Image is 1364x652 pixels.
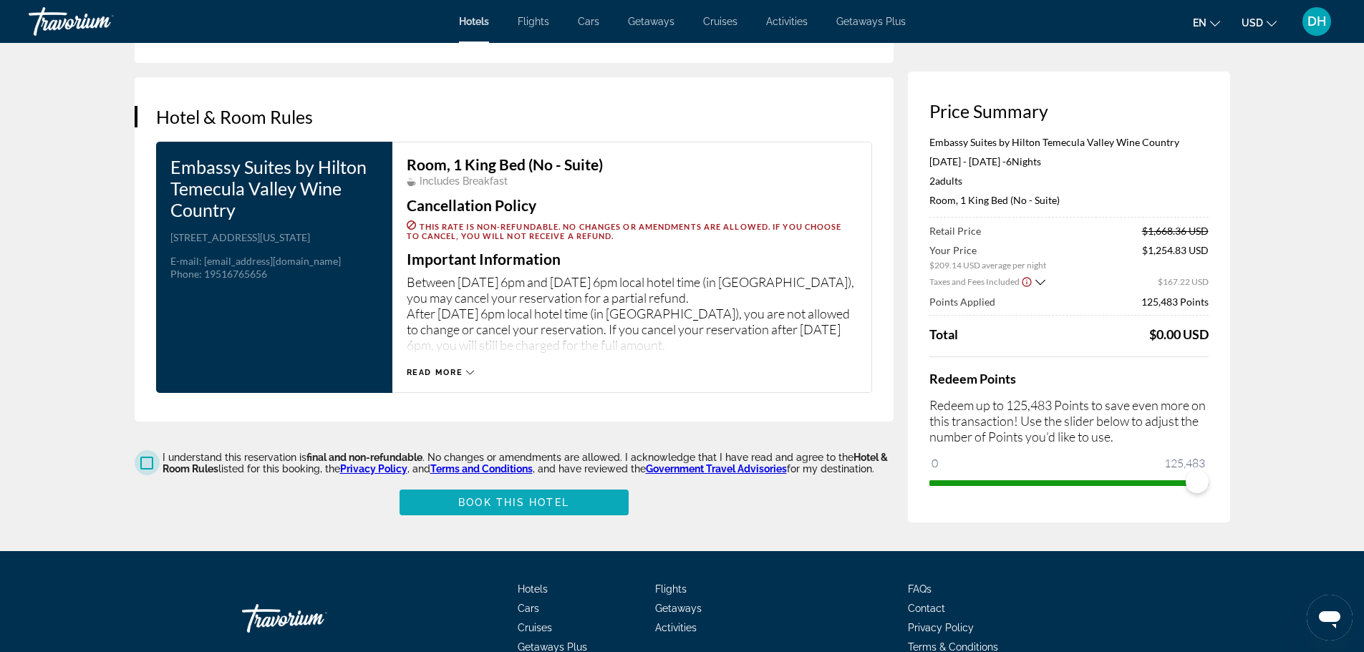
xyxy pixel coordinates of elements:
a: Contact [908,603,945,614]
span: $0.00 USD [1149,326,1209,342]
a: Activities [655,622,697,633]
a: Getaways [655,603,702,614]
span: 125,483 Points [1141,296,1209,308]
span: This rate is non-refundable. No changes or amendments are allowed. If you choose to cancel, you w... [407,222,842,240]
a: Cruises [518,622,552,633]
span: Book this hotel [458,497,569,508]
span: Adults [935,175,962,187]
h4: Redeem Points [929,371,1209,386]
a: Travorium [29,3,172,40]
a: Hotels [518,583,548,595]
a: Government Travel Advisories [646,463,787,475]
h3: Price Summary [929,100,1209,122]
span: final and non-refundable [306,452,422,463]
span: Taxes and Fees Included [929,276,1020,287]
span: 125,483 [1162,454,1207,472]
ngx-slider: ngx-slider [929,480,1209,483]
h3: Room, 1 King Bed (No - Suite) [407,157,857,172]
a: Privacy Policy [908,622,974,633]
span: 2 [929,175,962,187]
span: Read more [407,368,463,377]
h3: Important Information [407,251,857,267]
span: en [1193,17,1206,29]
span: $1,254.83 USD [1142,244,1209,271]
button: Show Taxes and Fees disclaimer [1021,275,1032,288]
iframe: Button to launch messaging window [1307,595,1353,641]
h3: Embassy Suites by Hilton Temecula Valley Wine Country [170,156,378,220]
h3: Hotel & Room Rules [156,106,872,127]
button: Show Taxes and Fees breakdown [929,274,1045,288]
a: Terms and Conditions [430,463,533,475]
a: Cars [578,16,599,27]
p: I understand this reservation is . No changes or amendments are allowed. I acknowledge that I hav... [163,452,894,475]
span: Points Applied [929,296,995,308]
a: Cruises [703,16,737,27]
span: 6 [1006,155,1012,167]
a: Getaways [628,16,674,27]
a: Flights [518,16,549,27]
span: Includes Breakfast [420,175,508,187]
button: Change language [1193,12,1220,33]
span: : 19516765656 [199,268,267,280]
a: Activities [766,16,808,27]
span: $1,668.36 USD [1142,225,1209,237]
span: Total [929,326,958,342]
a: Cars [518,603,539,614]
span: 0 [929,454,940,472]
span: USD [1242,17,1263,29]
span: Phone [170,268,199,280]
h3: Cancellation Policy [407,198,857,213]
p: Between [DATE] 6pm and [DATE] 6pm local hotel time (in [GEOGRAPHIC_DATA]), you may cancel your re... [407,274,857,353]
a: Travorium [242,597,385,640]
span: $209.14 USD average per night [929,260,1046,271]
span: ngx-slider [1186,470,1209,493]
span: : [EMAIL_ADDRESS][DOMAIN_NAME] [199,255,341,267]
button: Change currency [1242,12,1277,33]
span: Retail Price [929,225,981,237]
span: DH [1307,14,1326,29]
button: User Menu [1298,6,1335,37]
p: Embassy Suites by Hilton Temecula Valley Wine Country [929,136,1209,148]
p: [DATE] - [DATE] - [929,155,1209,167]
p: [STREET_ADDRESS][US_STATE] [170,231,378,244]
a: Flights [655,583,687,595]
button: Book this hotel [400,490,629,515]
span: E-mail [170,255,199,267]
p: Redeem up to 125,483 Points to save even more on this transaction! Use the slider below to adjust... [929,397,1209,444]
a: Hotels [459,16,489,27]
span: Your Price [929,244,1046,256]
p: Room, 1 King Bed (No - Suite) [929,194,1209,206]
button: Read more [407,367,475,378]
span: Hotel & Room Rules [163,452,888,475]
a: Getaways Plus [836,16,906,27]
span: $167.22 USD [1158,276,1209,287]
a: Privacy Policy [340,463,407,475]
span: Nights [1012,155,1041,167]
a: FAQs [908,583,932,595]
